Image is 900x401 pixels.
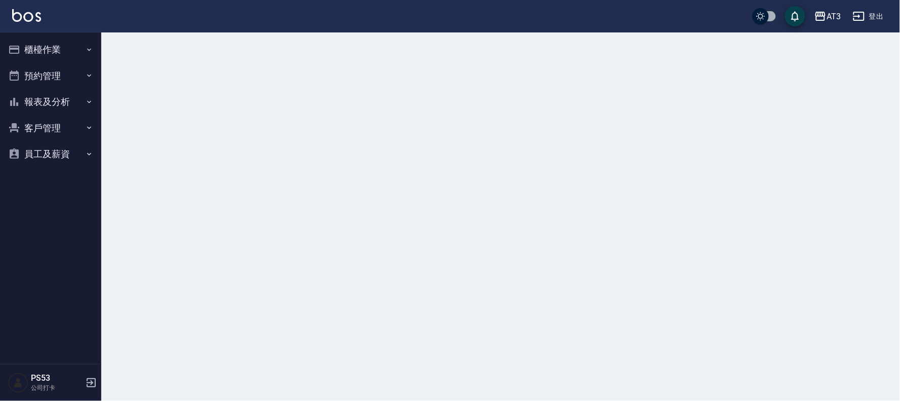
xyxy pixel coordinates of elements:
button: 登出 [849,7,888,26]
button: 報表及分析 [4,89,97,115]
button: save [785,6,805,26]
div: AT3 [827,10,841,23]
button: AT3 [810,6,845,27]
button: 櫃檯作業 [4,37,97,63]
button: 員工及薪資 [4,141,97,167]
button: 客戶管理 [4,115,97,141]
button: 預約管理 [4,63,97,89]
h5: PS53 [31,373,83,383]
p: 公司打卡 [31,383,83,392]
img: Logo [12,9,41,22]
img: Person [8,373,28,393]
